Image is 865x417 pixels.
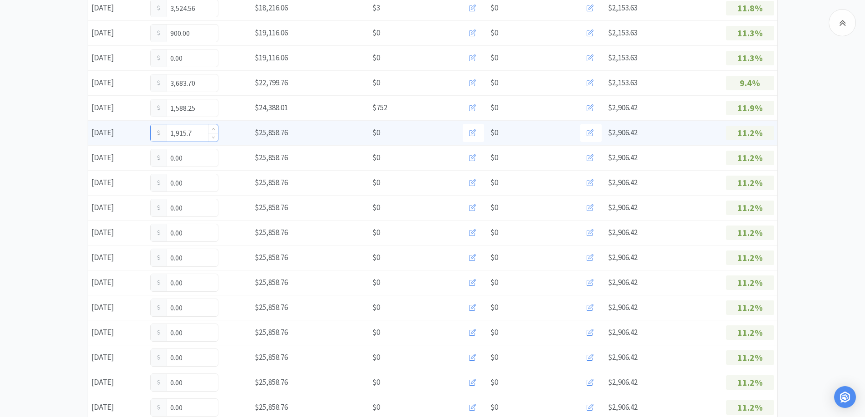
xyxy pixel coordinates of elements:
span: $2,906.42 [608,103,638,113]
span: $0 [490,351,498,363]
div: Open Intercom Messenger [834,386,856,408]
span: $25,858.76 [255,277,288,287]
i: icon: down [212,136,215,139]
p: 11.8% [726,1,774,15]
span: $0 [490,27,498,39]
span: $0 [490,401,498,413]
div: [DATE] [88,298,147,317]
span: $19,116.06 [255,53,288,63]
span: $0 [490,77,498,89]
span: $25,858.76 [255,352,288,362]
span: $2,906.42 [608,352,638,362]
span: $25,858.76 [255,152,288,162]
span: $0 [372,351,380,363]
span: $0 [490,177,498,189]
span: $25,858.76 [255,128,288,137]
p: 11.2% [726,375,774,390]
span: $2,906.42 [608,377,638,387]
span: $0 [372,177,380,189]
span: $0 [372,301,380,314]
p: 11.2% [726,400,774,415]
p: 11.2% [726,250,774,265]
span: $0 [490,152,498,164]
span: $0 [490,201,498,214]
div: [DATE] [88,74,147,92]
span: $25,858.76 [255,252,288,262]
span: $25,858.76 [255,202,288,212]
span: $0 [490,127,498,139]
p: 11.2% [726,300,774,315]
div: [DATE] [88,148,147,167]
div: [DATE] [88,373,147,392]
p: 11.2% [726,325,774,340]
span: $25,858.76 [255,402,288,412]
span: $3 [372,2,380,14]
span: $0 [490,251,498,264]
p: 11.2% [726,275,774,290]
span: $25,858.76 [255,227,288,237]
div: [DATE] [88,223,147,242]
span: $2,906.42 [608,402,638,412]
div: [DATE] [88,273,147,292]
span: $0 [490,102,498,114]
span: $19,116.06 [255,28,288,38]
span: $0 [372,401,380,413]
p: 11.2% [726,226,774,240]
span: $2,906.42 [608,302,638,312]
p: 9.4% [726,76,774,90]
span: $0 [372,152,380,164]
div: [DATE] [88,49,147,67]
p: 11.2% [726,350,774,365]
span: $752 [372,102,387,114]
div: [DATE] [88,248,147,267]
span: $0 [490,276,498,289]
span: $0 [490,2,498,14]
span: $0 [372,52,380,64]
div: [DATE] [88,323,147,342]
span: $0 [372,376,380,388]
span: $2,153.63 [608,53,638,63]
span: $0 [372,77,380,89]
p: 11.3% [726,51,774,65]
div: [DATE] [88,348,147,367]
div: [DATE] [88,123,147,142]
span: $0 [490,326,498,339]
p: 11.2% [726,201,774,215]
span: $0 [372,201,380,214]
div: [DATE] [88,398,147,417]
div: [DATE] [88,98,147,117]
span: $2,906.42 [608,327,638,337]
p: 11.2% [726,176,774,190]
i: icon: up [212,128,215,131]
span: $0 [372,27,380,39]
div: [DATE] [88,198,147,217]
p: 11.2% [726,151,774,165]
span: $2,906.42 [608,128,638,137]
span: $2,906.42 [608,177,638,187]
span: $25,858.76 [255,302,288,312]
span: $2,906.42 [608,152,638,162]
span: $0 [372,251,380,264]
span: $18,216.06 [255,3,288,13]
span: $25,858.76 [255,377,288,387]
div: [DATE] [88,24,147,42]
span: $0 [372,226,380,239]
span: $2,906.42 [608,227,638,237]
span: Increase Value [208,124,218,133]
span: $2,906.42 [608,202,638,212]
p: 11.9% [726,101,774,115]
span: $0 [490,226,498,239]
span: $0 [372,276,380,289]
span: $22,799.76 [255,78,288,88]
p: 11.2% [726,126,774,140]
span: $2,906.42 [608,277,638,287]
span: $0 [490,301,498,314]
span: $0 [372,326,380,339]
div: [DATE] [88,173,147,192]
span: $2,153.63 [608,78,638,88]
span: $25,858.76 [255,177,288,187]
span: $0 [490,52,498,64]
p: 11.3% [726,26,774,40]
span: Decrease Value [208,133,218,142]
span: $24,388.01 [255,103,288,113]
